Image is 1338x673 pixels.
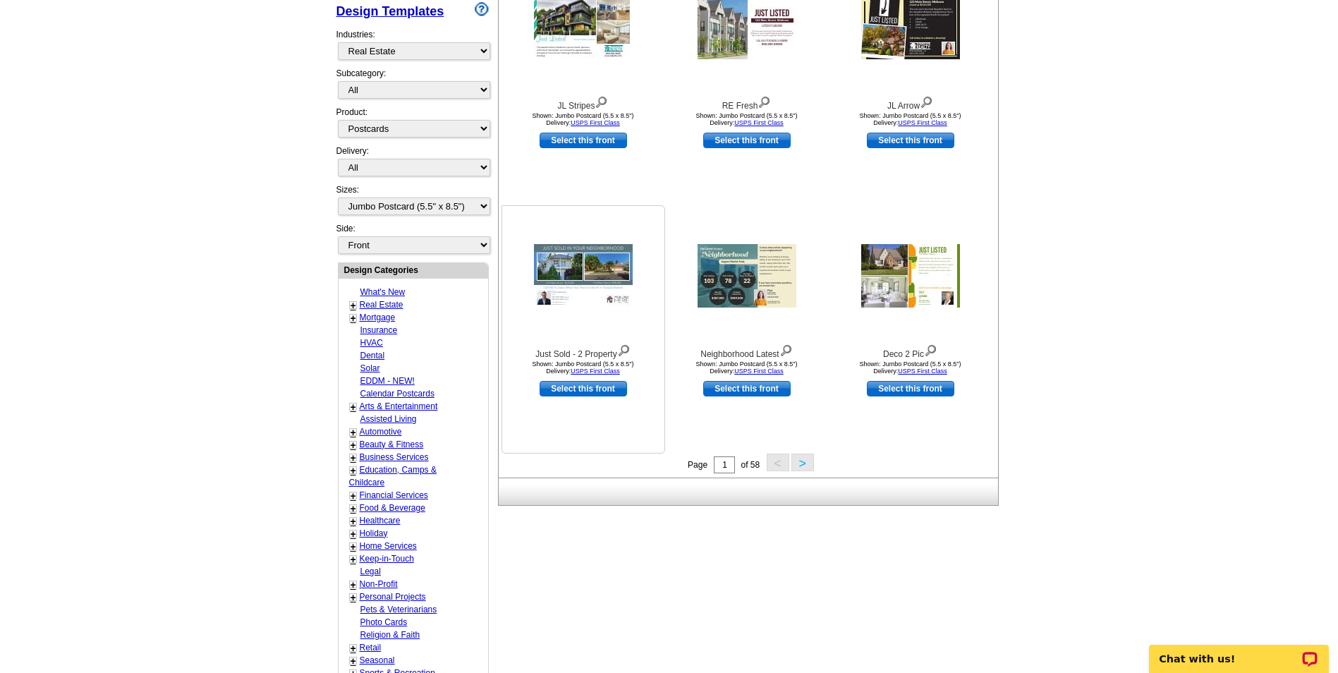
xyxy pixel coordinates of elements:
[351,579,356,590] a: +
[351,401,356,413] a: +
[360,541,417,551] a: Home Services
[833,112,988,126] div: Shown: Jumbo Postcard (5.5 x 8.5") Delivery:
[360,376,415,386] a: EDDM - NEW!
[833,341,988,360] div: Deco 2 Pic
[351,541,356,552] a: +
[734,119,784,126] a: USPS First Class
[351,643,356,654] a: +
[336,4,444,18] a: Design Templates
[617,341,631,357] img: view design details
[698,244,796,308] img: Neighborhood Latest
[351,528,356,540] a: +
[360,579,398,589] a: Non-Profit
[351,655,356,667] a: +
[669,360,825,375] div: Shown: Jumbo Postcard (5.5 x 8.5") Delivery:
[336,183,489,222] div: Sizes:
[867,133,954,148] a: use this design
[351,490,356,502] a: +
[351,427,356,438] a: +
[351,452,356,463] a: +
[336,106,489,145] div: Product:
[920,93,933,109] img: view design details
[360,516,401,526] a: Healthcare
[703,381,791,396] a: use this design
[351,465,356,476] a: +
[336,222,489,255] div: Side:
[360,566,381,576] a: Legal
[360,554,414,564] a: Keep-in-Touch
[898,119,947,126] a: USPS First Class
[360,490,428,500] a: Financial Services
[360,617,408,627] a: Photo Cards
[336,21,489,67] div: Industries:
[867,381,954,396] a: use this design
[475,2,489,16] img: design-wizard-help-icon.png
[360,287,406,297] a: What's New
[351,503,356,514] a: +
[669,112,825,126] div: Shown: Jumbo Postcard (5.5 x 8.5") Delivery:
[339,263,488,277] div: Design Categories
[595,93,608,109] img: view design details
[360,605,437,614] a: Pets & Veterinarians
[360,427,402,437] a: Automotive
[336,145,489,183] div: Delivery:
[360,439,424,449] a: Beauty & Fitness
[703,133,791,148] a: use this design
[360,528,388,538] a: Holiday
[360,592,426,602] a: Personal Projects
[360,643,382,653] a: Retail
[360,338,383,348] a: HVAC
[351,439,356,451] a: +
[360,363,380,373] a: Solar
[669,341,825,360] div: Neighborhood Latest
[360,351,385,360] a: Dental
[758,93,771,109] img: view design details
[924,341,937,357] img: view design details
[779,341,793,357] img: view design details
[360,414,417,424] a: Assisted Living
[741,460,760,470] span: of 58
[506,93,661,112] div: JL Stripes
[571,119,620,126] a: USPS First Class
[833,93,988,112] div: JL Arrow
[898,368,947,375] a: USPS First Class
[833,360,988,375] div: Shown: Jumbo Postcard (5.5 x 8.5") Delivery:
[571,368,620,375] a: USPS First Class
[861,244,960,308] img: Deco 2 Pic
[506,360,661,375] div: Shown: Jumbo Postcard (5.5 x 8.5") Delivery:
[669,93,825,112] div: RE Fresh
[336,67,489,106] div: Subcategory:
[351,300,356,311] a: +
[734,368,784,375] a: USPS First Class
[360,655,395,665] a: Seasonal
[360,630,420,640] a: Religion & Faith
[360,503,425,513] a: Food & Beverage
[534,244,633,308] img: Just Sold - 2 Property
[349,465,437,487] a: Education, Camps & Childcare
[791,454,814,471] button: >
[767,454,789,471] button: <
[360,401,438,411] a: Arts & Entertainment
[540,133,627,148] a: use this design
[360,300,403,310] a: Real Estate
[360,389,434,399] a: Calendar Postcards
[351,516,356,527] a: +
[506,112,661,126] div: Shown: Jumbo Postcard (5.5 x 8.5") Delivery:
[351,592,356,603] a: +
[351,313,356,324] a: +
[688,460,707,470] span: Page
[540,381,627,396] a: use this design
[351,554,356,565] a: +
[1140,629,1338,673] iframe: LiveChat chat widget
[506,341,661,360] div: Just Sold - 2 Property
[360,452,429,462] a: Business Services
[360,313,396,322] a: Mortgage
[360,325,398,335] a: Insurance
